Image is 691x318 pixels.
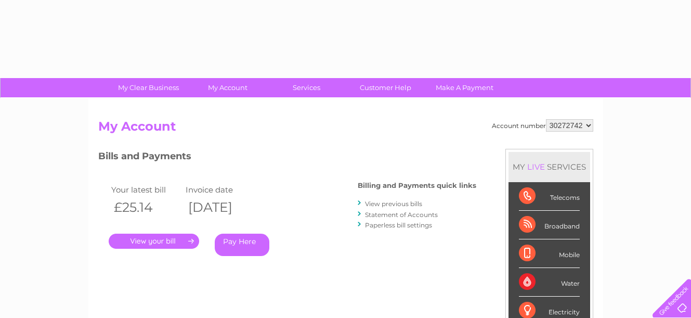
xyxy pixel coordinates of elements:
h3: Bills and Payments [98,149,476,167]
div: LIVE [525,162,547,172]
div: Account number [492,119,593,132]
th: [DATE] [183,197,258,218]
a: View previous bills [365,200,422,208]
a: Pay Here [215,234,269,256]
th: £25.14 [109,197,184,218]
div: Mobile [519,239,580,268]
a: My Account [185,78,270,97]
a: . [109,234,199,249]
a: Paperless bill settings [365,221,432,229]
h2: My Account [98,119,593,139]
a: My Clear Business [106,78,191,97]
td: Invoice date [183,183,258,197]
a: Statement of Accounts [365,211,438,219]
div: Broadband [519,211,580,239]
div: Telecoms [519,182,580,211]
a: Make A Payment [422,78,507,97]
div: MY SERVICES [509,152,590,182]
td: Your latest bill [109,183,184,197]
a: Customer Help [343,78,428,97]
div: Water [519,268,580,297]
a: Services [264,78,349,97]
h4: Billing and Payments quick links [358,182,476,189]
